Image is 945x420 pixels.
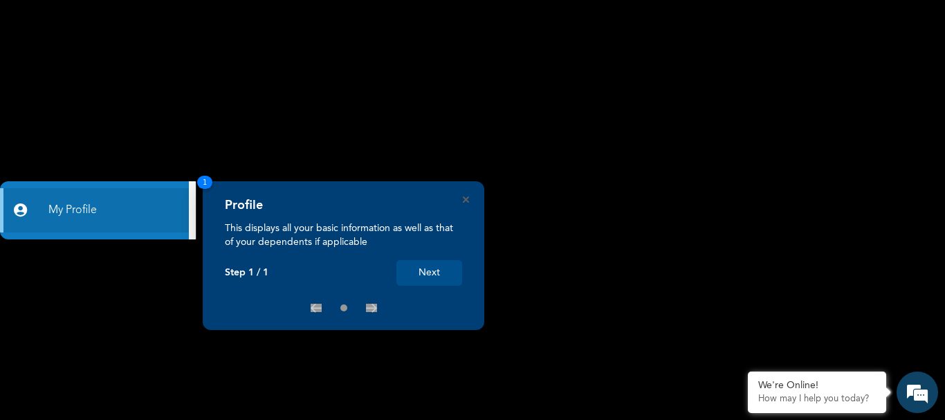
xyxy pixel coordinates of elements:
button: Next [396,260,462,286]
h4: Profile [225,198,263,213]
p: Step 1 / 1 [225,267,268,279]
p: This displays all your basic information as well as that of your dependents if applicable [225,221,462,249]
button: Close [463,197,469,203]
p: How may I help you today? [758,394,876,405]
span: 1 [197,176,212,189]
div: We're Online! [758,380,876,392]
